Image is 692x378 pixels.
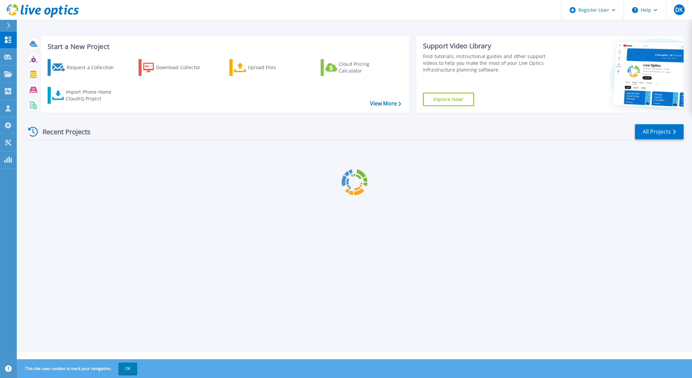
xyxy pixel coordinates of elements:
[118,363,137,375] button: OK
[26,124,100,140] div: Recent Projects
[18,363,137,375] span: This site uses cookies to track your navigation.
[423,93,474,106] a: Explore Now!
[139,59,213,76] a: Download Collector
[370,100,401,107] a: View More
[339,61,392,74] div: Cloud Pricing Calculator
[675,7,683,12] span: DK
[67,61,120,74] div: Request a Collection
[48,59,122,76] a: Request a Collection
[229,59,304,76] a: Upload Files
[66,89,118,102] div: Import Phone Home CloudIQ Project
[156,61,210,74] div: Download Collector
[423,53,560,73] div: Find tutorials, instructional guides and other support videos to help you make the most of your L...
[248,61,302,74] div: Upload Files
[635,124,684,139] a: All Projects
[423,42,560,50] div: Support Video Library
[321,59,395,76] a: Cloud Pricing Calculator
[48,43,401,50] h3: Start a New Project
